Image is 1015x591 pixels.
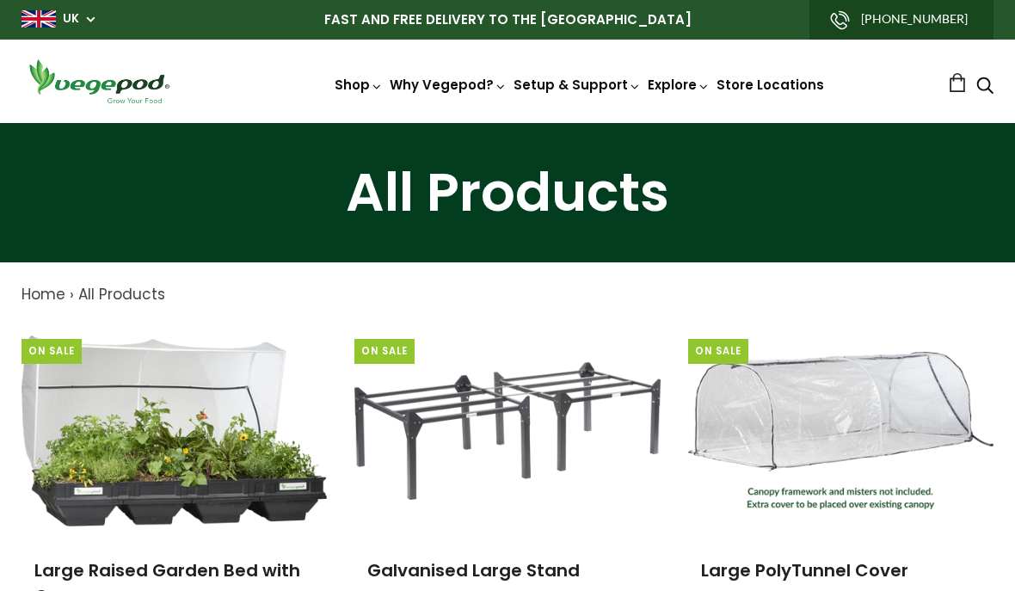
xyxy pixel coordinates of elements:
img: gb_large.png [22,10,56,28]
a: UK [63,10,79,28]
a: Search [976,78,993,96]
a: Why Vegepod? [390,76,507,94]
a: Setup & Support [514,76,641,94]
span: › [70,284,74,305]
img: Galvanised Large Stand [354,362,660,499]
img: Vegepod [22,57,176,106]
img: Large PolyTunnel Cover [688,352,993,509]
a: Home [22,284,65,305]
img: Large Raised Garden Bed with Canopy [22,336,327,526]
a: Galvanised Large Stand [367,558,580,582]
a: Shop [335,76,383,94]
a: All Products [78,284,165,305]
nav: breadcrumbs [22,284,993,306]
a: Explore [648,76,710,94]
h1: All Products [22,166,993,219]
a: Store Locations [717,76,824,94]
a: Large PolyTunnel Cover [701,558,908,582]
